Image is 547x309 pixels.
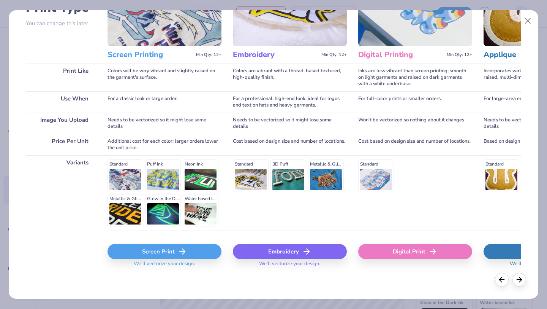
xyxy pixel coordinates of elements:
div: Variants [26,155,96,231]
h3: Embroidery [233,50,318,60]
div: For a professional, high-end look; ideal for logos and text on hats and heavy garments. [233,91,347,113]
div: Colors will be very vibrant and slightly raised on the garment's surface. [108,64,221,91]
div: Cost based on design size and number of locations. [233,134,347,155]
button: Close [521,14,535,28]
div: Use When [26,91,96,113]
div: Colors are vibrant with a thread-based textured, high-quality finish. [233,64,347,91]
div: Image You Upload [26,113,96,134]
span: Min Qty: 12+ [447,52,472,57]
div: For a classic look or large order. [108,91,221,113]
h3: Digital Printing [358,50,444,60]
span: We'll vectorize your design. [256,261,323,272]
div: Embroidery [233,244,347,259]
span: We'll vectorize your design. [131,261,198,272]
div: For full-color prints or smaller orders. [358,91,472,113]
div: Digital Print [358,244,472,259]
div: Additional cost for each color; larger orders lower the unit price. [108,134,221,155]
div: Needs to be vectorized so it might lose some details [108,113,221,134]
div: Price Per Unit [26,134,96,155]
div: Inks are less vibrant than screen printing; smooth on light garments and raised on dark garments ... [358,64,472,91]
h3: Screen Printing [108,50,193,60]
div: Cost based on design size and number of locations. [358,134,472,155]
span: Min Qty: 12+ [196,52,221,57]
div: Print Like [26,64,96,91]
div: Won't be vectorized so nothing about it changes [358,113,472,134]
p: You can change this later. [26,20,96,27]
div: Screen Print [108,244,221,259]
span: Min Qty: 12+ [321,52,347,57]
div: Needs to be vectorized so it might lose some details [233,113,347,134]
